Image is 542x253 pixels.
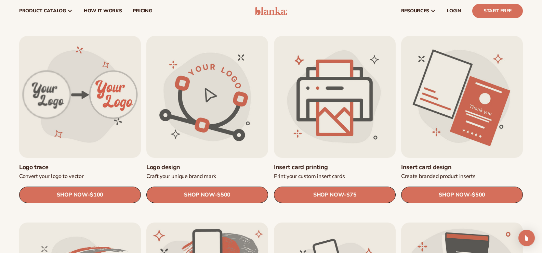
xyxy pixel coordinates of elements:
span: $500 [472,192,485,199]
span: SHOP NOW [439,192,470,198]
a: SHOP NOW- $75 [274,187,396,203]
a: Insert card design [401,163,523,171]
span: product catalog [19,8,66,14]
span: $100 [90,192,103,199]
div: Open Intercom Messenger [518,230,535,246]
span: How It Works [84,8,122,14]
span: SHOP NOW [184,192,215,198]
a: SHOP NOW- $500 [401,187,523,203]
a: SHOP NOW- $100 [19,187,141,203]
span: resources [401,8,429,14]
a: Start Free [472,4,523,18]
span: $75 [346,192,356,199]
span: LOGIN [447,8,461,14]
a: Logo trace [19,163,141,171]
span: $500 [217,192,231,199]
a: SHOP NOW- $500 [146,187,268,203]
img: logo [255,7,287,15]
span: SHOP NOW [313,192,344,198]
span: SHOP NOW [57,192,88,198]
a: Insert card printing [274,163,396,171]
a: Logo design [146,163,268,171]
span: pricing [133,8,152,14]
